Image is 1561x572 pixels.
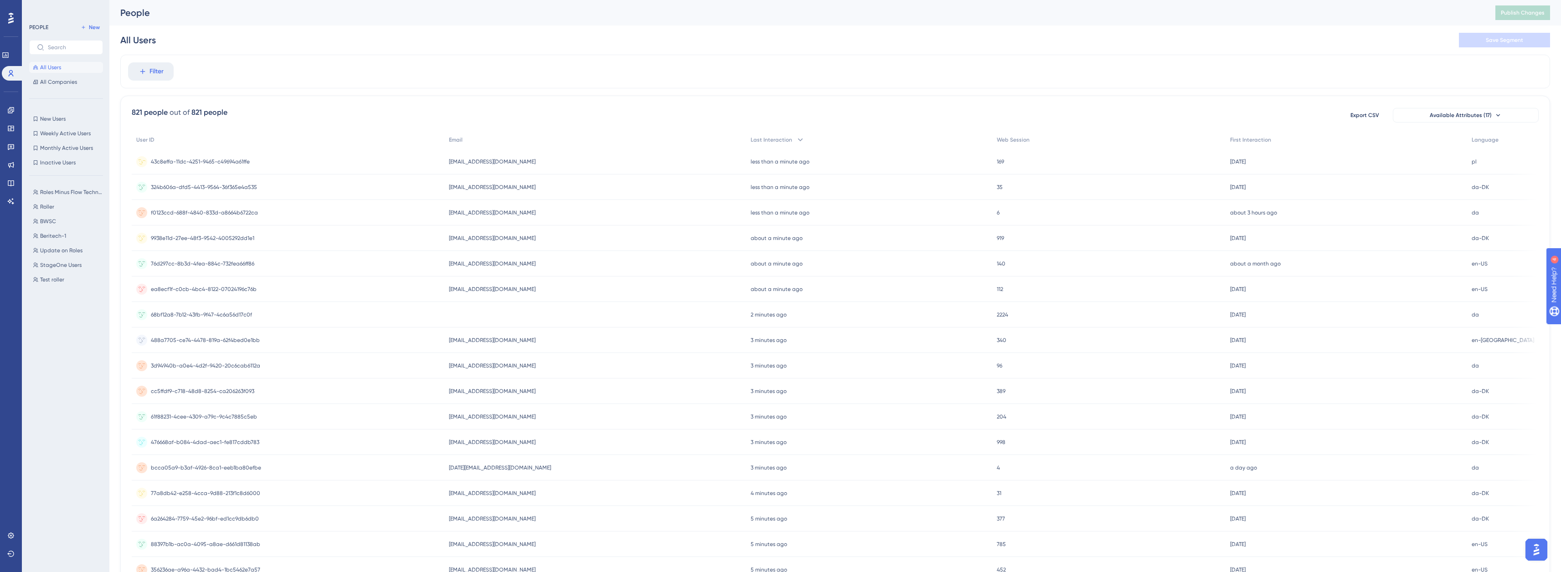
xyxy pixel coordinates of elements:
[29,113,103,124] button: New Users
[997,260,1005,267] span: 140
[63,5,66,12] div: 4
[1230,235,1246,241] time: [DATE]
[29,230,108,241] button: Beritech-1
[1472,439,1489,446] span: da-DK
[29,62,103,73] button: All Users
[1472,541,1488,548] span: en-US
[751,363,787,369] time: 3 minutes ago
[29,216,108,227] button: BWSC
[89,24,100,31] span: New
[151,388,254,395] span: cc5ffdf9-c718-48d8-8254-ca206263f093
[1230,337,1246,343] time: [DATE]
[1472,464,1479,471] span: da
[40,64,61,71] span: All Users
[1230,414,1246,420] time: [DATE]
[997,439,1005,446] span: 998
[136,136,155,143] span: User ID
[170,107,190,118] div: out of
[997,541,1006,548] span: 785
[151,541,260,548] span: 88397b1b-ac0a-4095-a8ae-d661d81138ab
[997,388,1005,395] span: 389
[1230,158,1246,165] time: [DATE]
[29,157,103,168] button: Inactive Users
[40,78,77,86] span: All Companies
[1342,108,1387,123] button: Export CSV
[751,209,809,216] time: less than a minute ago
[151,235,254,242] span: 9938e11d-27ee-48f3-9542-4005292dd1e1
[151,362,260,369] span: 3d94940b-a0e4-4d2f-9420-20c6cab6112a
[48,44,95,51] input: Search
[449,362,536,369] span: [EMAIL_ADDRESS][DOMAIN_NAME]
[449,260,536,267] span: [EMAIL_ADDRESS][DOMAIN_NAME]
[40,144,93,152] span: Monthly Active Users
[1472,413,1489,420] span: da-DK
[751,158,809,165] time: less than a minute ago
[151,286,257,293] span: ea8ecf1f-c0cb-4bc4-8122-07024196c76b
[1230,260,1281,267] time: about a month ago
[29,245,108,256] button: Update on Roles
[1472,311,1479,318] span: da
[1472,136,1499,143] span: Language
[29,201,108,212] button: Roller
[1472,158,1477,165] span: pl
[149,66,164,77] span: Filter
[151,439,259,446] span: 476668af-b084-4dad-aec1-fe817cddb783
[1230,312,1246,318] time: [DATE]
[29,143,103,153] button: Monthly Active Users
[751,312,787,318] time: 2 minutes ago
[1472,286,1488,293] span: en-US
[1230,388,1246,394] time: [DATE]
[751,516,787,522] time: 5 minutes ago
[40,247,82,254] span: Update on Roles
[1501,9,1545,16] span: Publish Changes
[751,439,787,445] time: 3 minutes ago
[29,187,108,198] button: Roles Minus Flow Technology
[40,189,105,196] span: Roles Minus Flow Technology
[751,465,787,471] time: 3 minutes ago
[1472,362,1479,369] span: da
[1472,235,1489,242] span: da-DK
[29,77,103,87] button: All Companies
[1495,5,1550,20] button: Publish Changes
[1430,112,1492,119] span: Available Attributes (17)
[151,209,258,216] span: f0123ccd-688f-4840-833d-a8664b6722ca
[1230,516,1246,522] time: [DATE]
[1459,33,1550,47] button: Save Segment
[1393,108,1539,123] button: Available Attributes (17)
[449,515,536,522] span: [EMAIL_ADDRESS][DOMAIN_NAME]
[1472,388,1489,395] span: da-DK
[40,115,66,123] span: New Users
[1230,184,1246,190] time: [DATE]
[29,274,108,285] button: Test roller
[21,2,57,13] span: Need Help?
[751,541,787,547] time: 5 minutes ago
[151,184,257,191] span: 324b606a-dfd5-4413-9564-36f365e4a535
[751,490,787,496] time: 4 minutes ago
[29,24,48,31] div: PEOPLE
[151,337,260,344] span: 488a7705-ce74-4478-819a-62f4bed0e1bb
[997,362,1002,369] span: 96
[751,414,787,420] time: 3 minutes ago
[40,130,91,137] span: Weekly Active Users
[449,158,536,165] span: [EMAIL_ADDRESS][DOMAIN_NAME]
[751,286,803,292] time: about a minute ago
[120,34,156,46] div: All Users
[997,337,1006,344] span: 340
[132,107,168,118] div: 821 people
[120,6,1473,19] div: People
[1230,490,1246,496] time: [DATE]
[449,235,536,242] span: [EMAIL_ADDRESS][DOMAIN_NAME]
[151,158,250,165] span: 43c8effa-11dc-4251-9465-c49694a61ffe
[151,413,257,420] span: 61f88231-4cee-4309-a79c-9c4c7885c5eb
[151,260,254,267] span: 76d297cc-8b3d-4fea-884c-732fea66ff86
[997,209,999,216] span: 6
[449,388,536,395] span: [EMAIL_ADDRESS][DOMAIN_NAME]
[1230,541,1246,547] time: [DATE]
[997,184,1003,191] span: 35
[997,413,1006,420] span: 204
[1230,465,1257,471] time: a day ago
[40,232,66,240] span: Beritech-1
[1472,337,1534,344] span: en-[GEOGRAPHIC_DATA]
